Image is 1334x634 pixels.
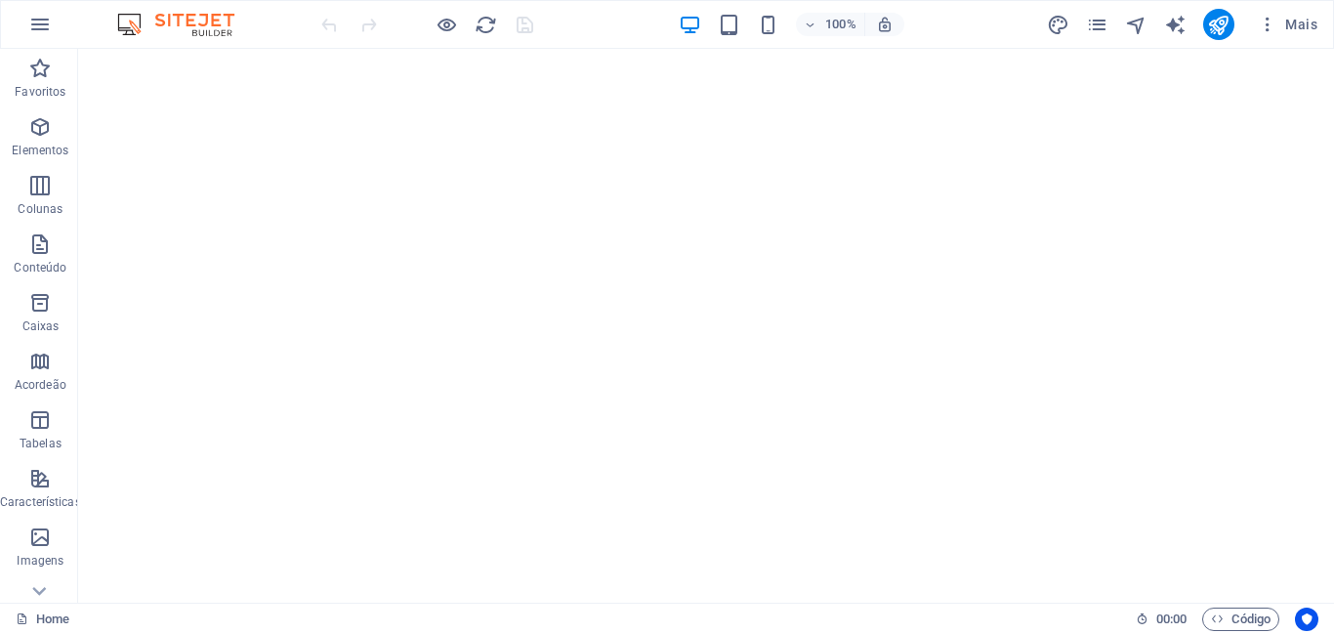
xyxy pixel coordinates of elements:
[474,13,497,36] button: reload
[18,201,63,217] p: Colunas
[1295,608,1318,631] button: Usercentrics
[1207,14,1230,36] i: Publicar
[1136,608,1188,631] h6: Tempo de sessão
[12,143,68,158] p: Elementos
[825,13,856,36] h6: 100%
[1170,612,1173,626] span: :
[15,84,65,100] p: Favoritos
[1086,14,1108,36] i: Páginas (Ctrl+Alt+S)
[20,436,62,451] p: Tabelas
[1164,14,1187,36] i: AI Writer
[475,14,497,36] i: Recarregar página
[1086,13,1109,36] button: pages
[1164,13,1188,36] button: text_generator
[15,377,66,393] p: Acordeão
[1203,9,1234,40] button: publish
[1202,608,1279,631] button: Código
[112,13,259,36] img: Editor Logo
[17,553,63,569] p: Imagens
[14,260,66,275] p: Conteúdo
[876,16,894,33] i: Ao redimensionar, ajusta automaticamente o nível de zoom para caber no dispositivo escolhido.
[1250,9,1325,40] button: Mais
[1047,14,1069,36] i: Design (Ctrl+Alt+Y)
[796,13,865,36] button: 100%
[435,13,458,36] button: Clique aqui para sair do modo de visualização e continuar editando
[1125,14,1147,36] i: Navegador
[1125,13,1148,36] button: navigator
[1047,13,1070,36] button: design
[16,608,69,631] a: Clique para cancelar a seleção. Clique duas vezes para abrir as Páginas
[1211,608,1271,631] span: Código
[1156,608,1187,631] span: 00 00
[1258,15,1317,34] span: Mais
[22,318,60,334] p: Caixas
